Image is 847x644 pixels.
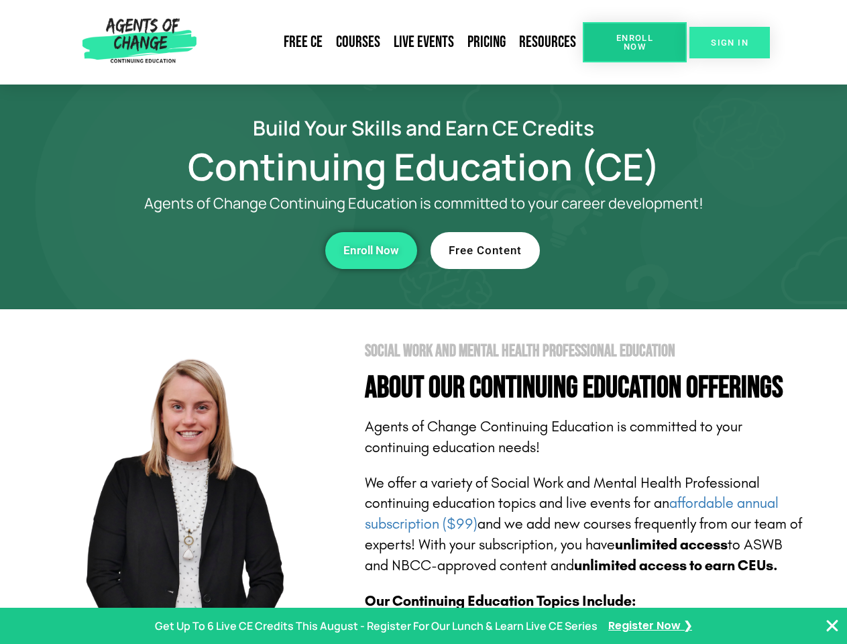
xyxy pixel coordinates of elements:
span: Enroll Now [604,34,665,51]
a: Enroll Now [583,22,687,62]
h4: About Our Continuing Education Offerings [365,373,806,403]
span: Enroll Now [343,245,399,256]
a: Free Content [431,232,540,269]
p: Agents of Change Continuing Education is committed to your career development! [95,195,752,212]
a: Pricing [461,27,512,58]
b: Our Continuing Education Topics Include: [365,592,636,610]
a: SIGN IN [689,27,770,58]
span: Free Content [449,245,522,256]
a: Live Events [387,27,461,58]
p: Get Up To 6 Live CE Credits This August - Register For Our Lunch & Learn Live CE Series [155,616,598,636]
p: We offer a variety of Social Work and Mental Health Professional continuing education topics and ... [365,473,806,576]
a: Resources [512,27,583,58]
h1: Continuing Education (CE) [42,151,806,182]
a: Free CE [277,27,329,58]
b: unlimited access [615,536,728,553]
h2: Build Your Skills and Earn CE Credits [42,118,806,138]
a: Register Now ❯ [608,616,692,636]
span: Agents of Change Continuing Education is committed to your continuing education needs! [365,418,742,456]
nav: Menu [202,27,583,58]
a: Courses [329,27,387,58]
span: SIGN IN [711,38,748,47]
h2: Social Work and Mental Health Professional Education [365,343,806,360]
button: Close Banner [824,618,840,634]
b: unlimited access to earn CEUs. [574,557,778,574]
a: Enroll Now [325,232,417,269]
